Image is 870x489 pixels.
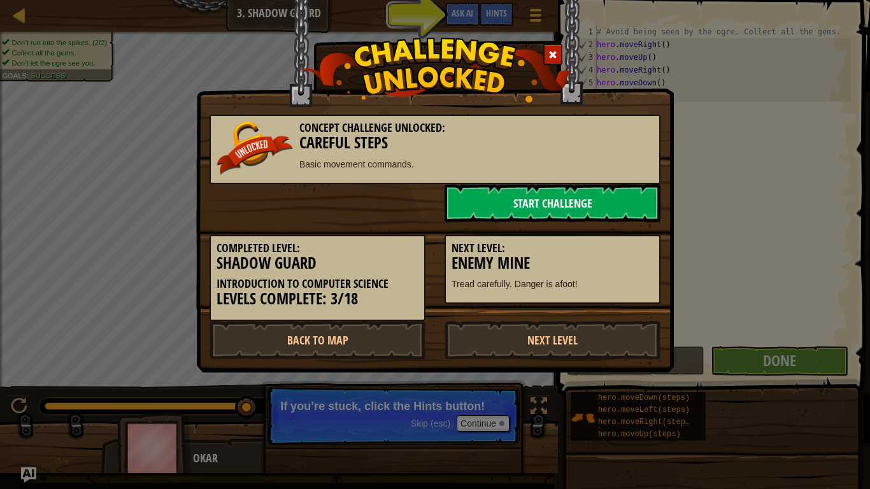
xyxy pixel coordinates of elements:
[217,278,418,290] h5: Introduction to Computer Science
[210,321,425,359] a: Back to Map
[452,278,653,290] p: Tread carefully. Danger is afoot!
[452,255,653,272] h3: Enemy Mine
[445,184,660,222] a: Start Challenge
[217,255,418,272] h3: Shadow Guard
[217,122,293,175] img: unlocked_banner.png
[217,134,653,152] h3: Careful Steps
[299,38,572,103] img: challenge_unlocked.png
[217,290,418,308] h3: Levels Complete: 3/18
[452,242,653,255] h5: Next Level:
[217,242,418,255] h5: Completed Level:
[299,120,445,136] span: Concept Challenge Unlocked:
[445,321,660,359] a: Next Level
[217,158,653,171] p: Basic movement commands.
